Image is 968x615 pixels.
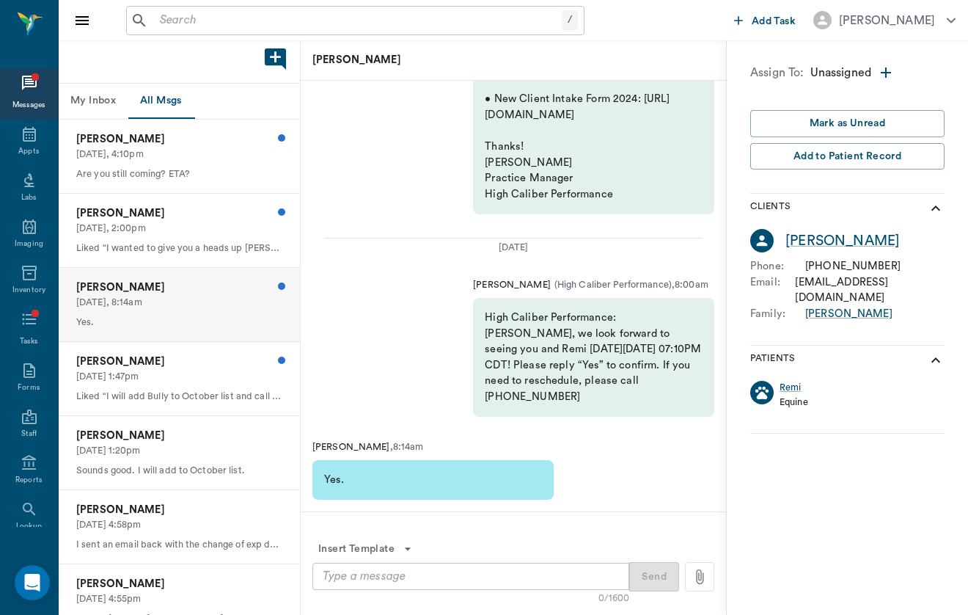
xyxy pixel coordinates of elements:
[839,12,935,29] div: [PERSON_NAME]
[76,354,282,370] p: [PERSON_NAME]
[76,205,282,222] p: [PERSON_NAME]
[750,306,805,322] p: Family :
[728,7,802,34] button: Add Task
[76,502,282,518] p: [PERSON_NAME]
[76,296,282,310] p: [DATE], 8:14am
[12,100,46,111] div: Messages
[927,352,945,369] svg: show more
[76,280,282,296] p: [PERSON_NAME]
[76,464,282,478] p: Sounds good. I will add to October list.
[750,352,795,369] p: Patients
[76,167,282,181] p: Are you still coming? ETA?
[750,143,945,170] button: Add to Patient Record
[76,241,282,255] p: Liked “I wanted to give you a heads up [PERSON_NAME] is running about 30 minutes behind.”
[76,148,282,161] p: [DATE], 4:10pm
[15,565,50,600] div: Open Intercom Messenger
[15,239,43,250] div: Imaging
[750,274,795,306] p: Email :
[12,285,45,296] div: Inventory
[76,444,282,458] p: [DATE] 1:20pm
[76,518,282,532] p: [DATE] 4:58pm
[16,521,42,532] div: Lookup
[76,390,282,404] p: Liked “I will add Bully to October list and call you to confirm. thank you”
[312,536,418,563] button: Insert Template
[795,274,945,306] div: [EMAIL_ADDRESS][DOMAIN_NAME]
[672,278,708,292] p: , 8:00am
[324,241,703,255] div: [DATE]
[76,592,282,606] p: [DATE] 4:55pm
[927,200,945,217] svg: show more
[59,84,128,119] button: My Inbox
[76,131,282,148] p: [PERSON_NAME]
[780,396,808,410] p: Equine
[312,52,708,68] p: [PERSON_NAME]
[750,110,945,137] button: Mark as Unread
[312,440,390,454] p: [PERSON_NAME]
[21,192,37,203] div: Labs
[18,382,40,393] div: Forms
[76,222,282,236] p: [DATE], 2:00pm
[67,6,97,35] button: Close drawer
[473,298,714,417] div: High Caliber Performance: [PERSON_NAME], we look forward to seeing you and Remi [DATE][DATE] 07:1...
[76,576,282,592] p: [PERSON_NAME]
[805,258,901,274] div: [PHONE_NUMBER]
[802,7,967,34] button: [PERSON_NAME]
[750,64,804,87] p: Assign To:
[562,10,578,30] div: /
[76,428,282,444] p: [PERSON_NAME]
[805,306,892,322] a: [PERSON_NAME]
[76,316,282,330] p: Yes.
[785,230,900,252] a: [PERSON_NAME]
[18,146,39,157] div: Appts
[780,381,802,395] a: Remi
[598,592,629,605] div: 0/1600
[551,278,672,292] p: ( High Caliber Performance )
[312,460,554,500] div: Yes.
[21,429,37,440] div: Staff
[750,200,791,217] p: Clients
[390,440,424,454] p: , 8:14am
[473,278,551,292] p: [PERSON_NAME]
[76,538,282,552] p: I sent an email back with the change of exp date and cvv number.
[59,84,300,119] div: Message tabs
[810,64,945,87] div: Unassigned
[76,370,282,384] p: [DATE] 1:47pm
[15,475,43,486] div: Reports
[750,258,805,274] p: Phone :
[128,84,194,119] button: All Msgs
[20,336,38,347] div: Tasks
[154,10,562,31] input: Search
